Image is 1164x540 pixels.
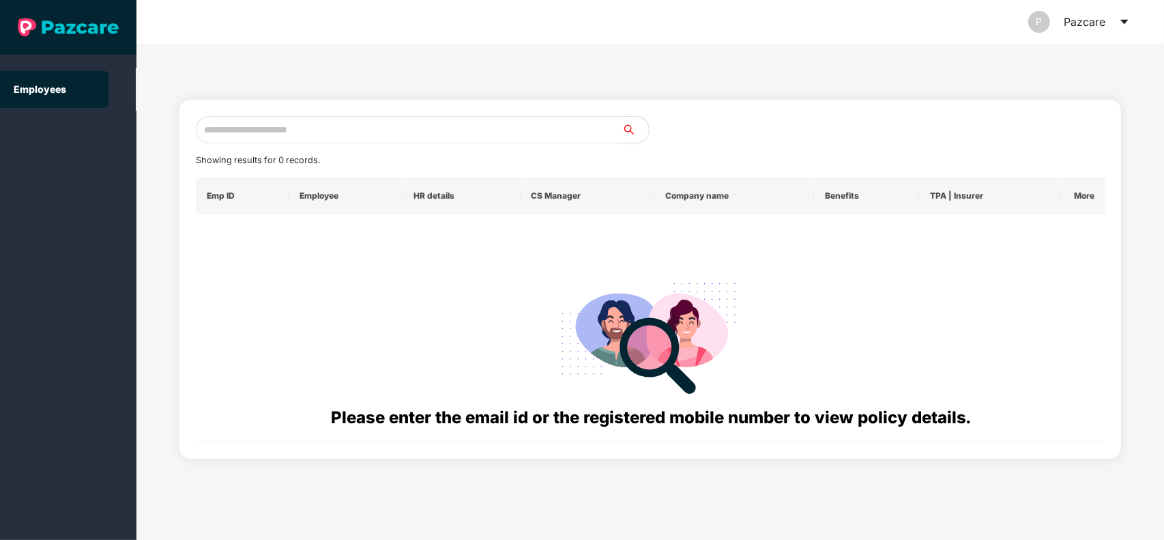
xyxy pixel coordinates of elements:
[196,177,289,214] th: Emp ID
[1060,177,1105,214] th: More
[621,124,649,135] span: search
[814,177,919,214] th: Benefits
[1036,11,1043,33] span: P
[331,408,970,427] span: Please enter the email id or the registered mobile number to view policy details.
[621,116,650,143] button: search
[919,177,1060,214] th: TPA | Insurer
[521,177,655,214] th: CS Manager
[196,155,320,165] span: Showing results for 0 records.
[14,83,66,95] a: Employees
[403,177,520,214] th: HR details
[552,266,748,405] img: svg+xml;base64,PHN2ZyB4bWxucz0iaHR0cDovL3d3dy53My5vcmcvMjAwMC9zdmciIHdpZHRoPSIyODgiIGhlaWdodD0iMj...
[654,177,814,214] th: Company name
[1119,16,1130,27] span: caret-down
[289,177,403,214] th: Employee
